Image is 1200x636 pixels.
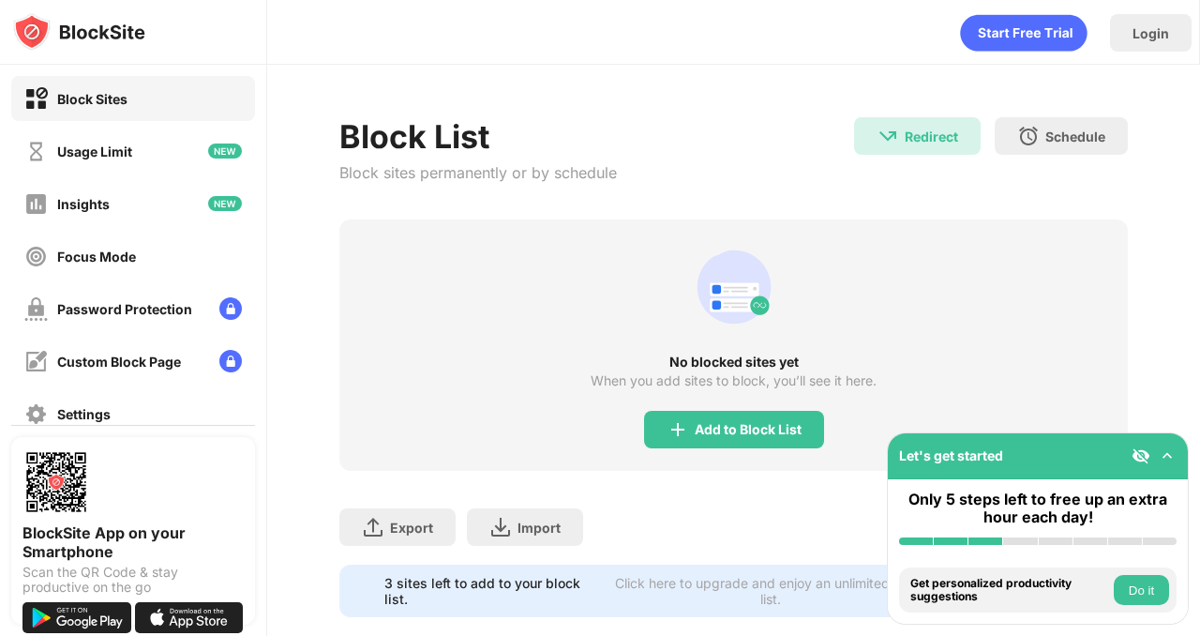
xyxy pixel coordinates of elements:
[57,144,132,159] div: Usage Limit
[899,447,1003,463] div: Let's get started
[339,355,1128,370] div: No blocked sites yet
[1158,447,1177,465] img: omni-setup-toggle.svg
[57,354,181,370] div: Custom Block Page
[24,87,48,111] img: block-on.svg
[13,13,145,51] img: logo-blocksite.svg
[22,523,244,561] div: BlockSite App on your Smartphone
[517,520,561,536] div: Import
[1114,575,1169,605] button: Do it
[1045,129,1105,144] div: Schedule
[960,14,1087,52] div: animation
[22,602,131,633] img: get-it-on-google-play.svg
[339,117,617,156] div: Block List
[57,249,136,265] div: Focus Mode
[689,242,779,332] div: animation
[57,196,110,212] div: Insights
[390,520,433,536] div: Export
[22,448,90,516] img: options-page-qr-code.png
[609,575,932,607] div: Click here to upgrade and enjoy an unlimited block list.
[24,350,48,373] img: customize-block-page-off.svg
[219,297,242,320] img: lock-menu.svg
[208,144,242,159] img: new-icon.svg
[208,196,242,211] img: new-icon.svg
[591,373,877,388] div: When you add sites to block, you’ll see it here.
[24,402,48,426] img: settings-off.svg
[384,575,598,607] div: 3 sites left to add to your block list.
[57,91,127,107] div: Block Sites
[57,406,111,422] div: Settings
[219,350,242,372] img: lock-menu.svg
[1132,25,1169,41] div: Login
[24,140,48,163] img: time-usage-off.svg
[57,301,192,317] div: Password Protection
[1132,447,1150,465] img: eye-not-visible.svg
[339,163,617,182] div: Block sites permanently or by schedule
[910,577,1109,604] div: Get personalized productivity suggestions
[24,245,48,268] img: focus-off.svg
[22,565,244,595] div: Scan the QR Code & stay productive on the go
[135,602,244,633] img: download-on-the-app-store.svg
[905,129,958,144] div: Redirect
[24,192,48,216] img: insights-off.svg
[899,491,1177,526] div: Only 5 steps left to free up an extra hour each day!
[695,422,802,437] div: Add to Block List
[24,297,48,321] img: password-protection-off.svg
